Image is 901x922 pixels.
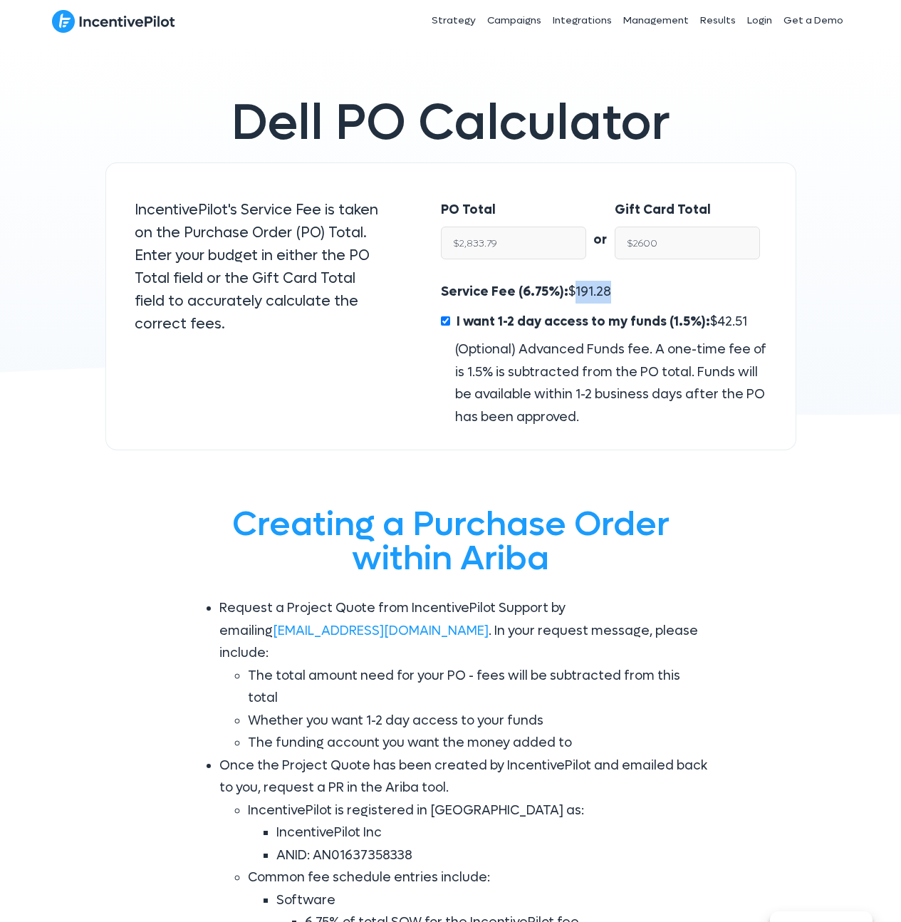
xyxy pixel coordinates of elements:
[276,844,711,867] li: ANID: AN01637358338
[717,314,747,330] span: 42.51
[231,90,670,155] span: Dell PO Calculator
[453,314,747,330] span: $
[441,338,766,428] div: (Optional) Advanced Funds fee. A one-time fee of is 1.5% is subtracted from the PO total. Funds w...
[276,822,711,844] li: IncentivePilot Inc
[441,316,450,326] input: I want 1-2 day access to my funds (1.5%):$42.51
[248,799,711,867] li: IncentivePilot is registered in [GEOGRAPHIC_DATA] as:
[615,199,711,222] label: Gift Card Total
[248,665,711,710] li: The total amount need for your PO - fees will be subtracted from this total
[586,199,615,252] div: or
[219,597,711,755] li: Request a Project Quote from IncentivePilot Support by emailing . In your request message, please...
[248,710,711,732] li: Whether you want 1-2 day access to your funds
[441,284,568,300] span: Service Fee (6.75%):
[232,502,670,581] span: Creating a Purchase Order within Ariba
[441,199,496,222] label: PO Total
[547,3,618,38] a: Integrations
[52,9,175,33] img: IncentivePilot
[778,3,849,38] a: Get a Demo
[328,3,850,38] nav: Header Menu
[576,284,611,300] span: 191.28
[618,3,694,38] a: Management
[457,314,710,330] span: I want 1-2 day access to my funds (1.5%):
[135,199,385,336] p: IncentivePilot's Service Fee is taken on the Purchase Order (PO) Total. Enter your budget in eith...
[248,732,711,755] li: The funding account you want the money added to
[741,3,778,38] a: Login
[481,3,547,38] a: Campaigns
[426,3,481,38] a: Strategy
[441,281,766,428] div: $
[273,623,489,639] a: [EMAIL_ADDRESS][DOMAIN_NAME]
[694,3,741,38] a: Results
